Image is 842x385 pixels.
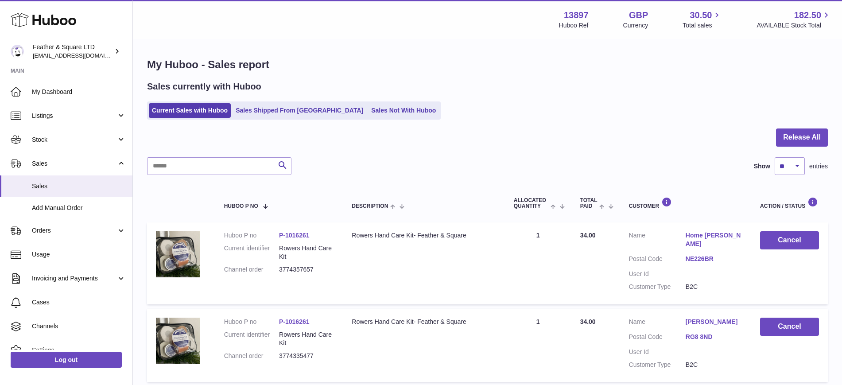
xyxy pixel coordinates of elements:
span: entries [809,162,828,171]
img: feathernsquare@gmail.com [11,45,24,58]
span: 34.00 [580,318,596,325]
span: Usage [32,250,126,259]
span: Total sales [683,21,722,30]
span: Huboo P no [224,203,258,209]
dt: Current identifier [224,244,279,261]
dt: Postal Code [629,255,686,265]
dd: 3774357657 [279,265,334,274]
dt: Channel order [224,352,279,360]
button: Release All [776,128,828,147]
div: Feather & Square LTD [33,43,113,60]
span: Listings [32,112,116,120]
td: 1 [505,222,571,304]
dt: Customer Type [629,361,686,369]
dd: Rowers Hand Care Kit [279,244,334,261]
dt: Channel order [224,265,279,274]
dt: Huboo P no [224,231,279,240]
dt: Current identifier [224,331,279,347]
button: Cancel [760,231,819,249]
span: 30.50 [690,9,712,21]
dt: User Id [629,270,686,278]
span: [EMAIL_ADDRESS][DOMAIN_NAME] [33,52,130,59]
dt: Name [629,231,686,250]
label: Show [754,162,770,171]
span: Stock [32,136,116,144]
a: NE226BR [686,255,742,263]
span: Orders [32,226,116,235]
button: Cancel [760,318,819,336]
span: Sales [32,182,126,191]
div: Rowers Hand Care Kit- Feather & Square [352,231,496,240]
a: 182.50 AVAILABLE Stock Total [757,9,831,30]
dt: User Id [629,348,686,356]
a: 30.50 Total sales [683,9,722,30]
img: il_fullxfull.5603997955_dj5x.jpg [156,318,200,364]
dt: Customer Type [629,283,686,291]
a: RG8 8ND [686,333,742,341]
div: Customer [629,197,742,209]
span: Description [352,203,388,209]
a: [PERSON_NAME] [686,318,742,326]
dt: Name [629,318,686,328]
span: Invoicing and Payments [32,274,116,283]
dd: B2C [686,283,742,291]
a: Sales Shipped From [GEOGRAPHIC_DATA] [233,103,366,118]
span: Cases [32,298,126,307]
img: il_fullxfull.5603997955_dj5x.jpg [156,231,200,277]
div: Rowers Hand Care Kit- Feather & Square [352,318,496,326]
span: AVAILABLE Stock Total [757,21,831,30]
strong: GBP [629,9,648,21]
dd: Rowers Hand Care Kit [279,331,334,347]
dt: Huboo P no [224,318,279,326]
a: P-1016261 [279,232,310,239]
a: Home [PERSON_NAME] [686,231,742,248]
span: 182.50 [794,9,821,21]
dd: 3774335477 [279,352,334,360]
span: Total paid [580,198,598,209]
h2: Sales currently with Huboo [147,81,261,93]
a: Current Sales with Huboo [149,103,231,118]
span: ALLOCATED Quantity [514,198,549,209]
span: 34.00 [580,232,596,239]
span: Channels [32,322,126,331]
div: Currency [623,21,648,30]
dd: B2C [686,361,742,369]
span: My Dashboard [32,88,126,96]
span: Sales [32,159,116,168]
div: Action / Status [760,197,819,209]
h1: My Huboo - Sales report [147,58,828,72]
a: Log out [11,352,122,368]
div: Huboo Ref [559,21,589,30]
dt: Postal Code [629,333,686,343]
a: P-1016261 [279,318,310,325]
span: Settings [32,346,126,354]
a: Sales Not With Huboo [368,103,439,118]
strong: 13897 [564,9,589,21]
span: Add Manual Order [32,204,126,212]
td: 1 [505,309,571,382]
